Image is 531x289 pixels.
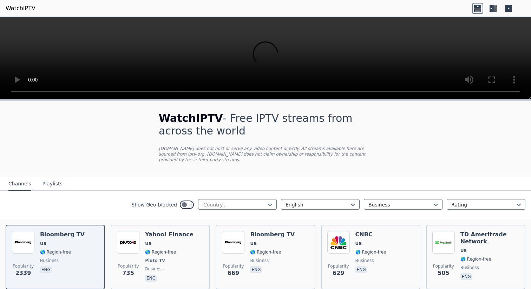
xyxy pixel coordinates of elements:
span: 🌎 Region-free [145,249,176,255]
span: US [250,241,256,247]
span: 🌎 Region-free [40,249,71,255]
span: US [145,241,151,247]
span: 629 [333,269,344,277]
span: Popularity [13,263,34,269]
p: eng [40,266,52,273]
span: business [40,258,59,263]
span: Popularity [118,263,139,269]
span: Pluto TV [145,258,165,263]
img: TD Ameritrade Network [432,231,455,254]
label: Show Geo-blocked [131,201,177,208]
p: eng [460,273,472,280]
img: CNBC [327,231,350,254]
h6: Yahoo! Finance [145,231,193,238]
span: business [460,265,479,270]
span: Popularity [328,263,349,269]
h1: - Free IPTV streams from across the world [159,112,372,137]
span: business [355,258,374,263]
a: WatchIPTV [6,4,35,13]
span: US [40,241,46,247]
span: US [355,241,362,247]
button: Channels [8,177,31,191]
span: 735 [122,269,134,277]
span: Popularity [223,263,244,269]
h6: CNBC [355,231,386,238]
span: 🌎 Region-free [355,249,386,255]
h6: TD Ameritrade Network [460,231,519,245]
span: 🌎 Region-free [250,249,281,255]
h6: Bloomberg TV [250,231,295,238]
span: US [460,248,467,254]
p: [DOMAIN_NAME] does not host or serve any video content directly. All streams available here are s... [159,146,372,163]
p: eng [355,266,367,273]
img: Yahoo! Finance [117,231,139,254]
span: business [145,266,164,272]
p: eng [145,275,157,282]
span: 🌎 Region-free [460,256,491,262]
span: business [250,258,269,263]
span: 2339 [15,269,31,277]
a: iptv-org [188,152,204,157]
img: Bloomberg TV [222,231,244,254]
h6: Bloomberg TV [40,231,85,238]
button: Playlists [42,177,63,191]
img: Bloomberg TV [12,231,34,254]
span: WatchIPTV [159,112,223,124]
span: Popularity [433,263,454,269]
span: 505 [438,269,449,277]
p: eng [250,266,262,273]
span: 669 [228,269,239,277]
